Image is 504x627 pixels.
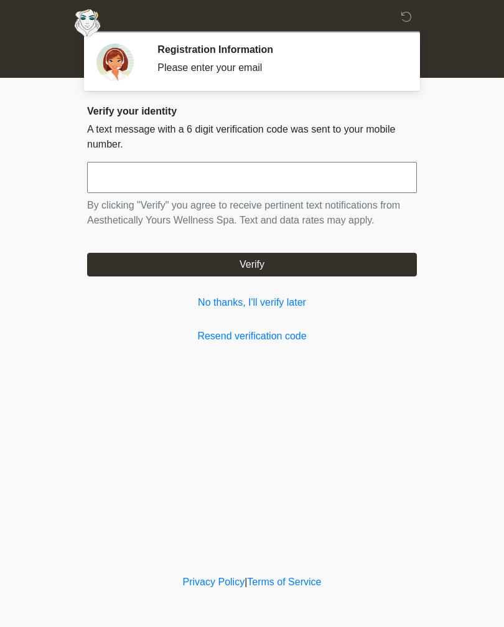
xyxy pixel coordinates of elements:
[87,198,417,228] p: By clicking "Verify" you agree to receive pertinent text notifications from Aesthetically Yours W...
[247,577,321,587] a: Terms of Service
[87,295,417,310] a: No thanks, I'll verify later
[183,577,245,587] a: Privacy Policy
[75,9,100,37] img: Aesthetically Yours Wellness Spa Logo
[87,105,417,117] h2: Verify your identity
[157,60,398,75] div: Please enter your email
[87,253,417,276] button: Verify
[157,44,398,55] h2: Registration Information
[245,577,247,587] a: |
[96,44,134,81] img: Agent Avatar
[87,329,417,344] a: Resend verification code
[87,122,417,152] p: A text message with a 6 digit verification code was sent to your mobile number.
